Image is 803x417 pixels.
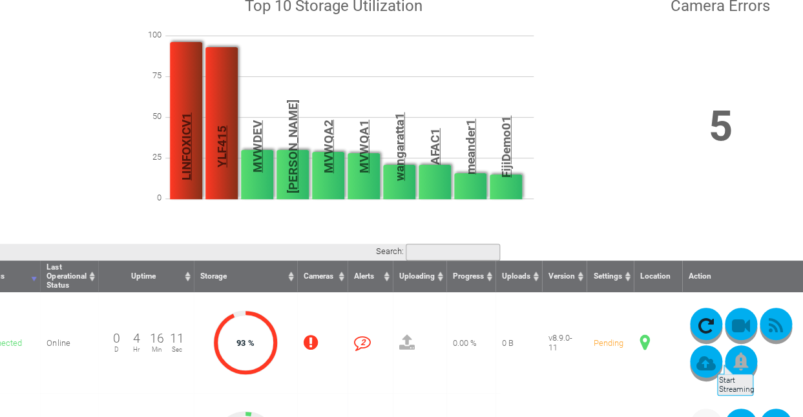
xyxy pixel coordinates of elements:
span: 93 % [236,338,254,348]
img: bell_icon_gray.png [733,352,748,370]
span: 100 [129,30,168,39]
span: YLF415 [214,66,229,228]
span: Action [689,272,711,281]
span: Hr [126,346,146,353]
td: Online [40,292,98,393]
th: Alerts : activate to sort column ascending [348,261,393,292]
span: FijiDemo01 [498,66,513,228]
span: Pending [593,338,623,348]
span: D [106,346,126,353]
span: MVWDEV [249,66,264,228]
span: AFAC1 [427,66,442,228]
th: Settings : activate to sort column ascending [587,261,634,292]
span: 11 [170,331,184,346]
span: Storage [200,272,227,281]
span: Location [640,272,671,281]
th: Action [682,261,803,292]
th: Uploads : activate to sort column ascending [495,261,542,292]
h1: 5 [641,102,798,151]
img: arrow-3.png [724,365,733,374]
i: 2 [354,334,371,351]
span: LINFOXICV1 [178,66,193,228]
span: Uptime [131,272,156,281]
span: 4 [133,331,140,346]
span: meander1 [463,66,477,228]
span: wangaratta1 [391,66,406,228]
span: Sec [167,346,187,353]
th: Uptime : activate to sort column ascending [98,261,194,292]
span: MVWQA2 [320,66,335,228]
span: 0 [112,331,120,346]
span: Cameras [304,272,333,281]
span: Settings [593,272,621,281]
th: Location [634,261,682,292]
span: 16 [149,331,163,346]
span: Alerts [354,272,374,281]
span: MVWQA1 [356,66,371,228]
span: 25 [129,152,168,162]
th: Storage : activate to sort column ascending [194,261,297,292]
span: Uploading [399,272,435,281]
span: 75 [129,70,168,80]
span: 0.00 % [453,338,477,348]
span: Min [147,346,167,353]
span: 0 [129,193,168,202]
span: Version [548,272,575,281]
th: Uploading : activate to sort column ascending [393,261,446,292]
th: Version : activate to sort column ascending [542,261,587,292]
label: Search: [376,246,500,256]
td: 0 B [495,292,542,393]
span: Progress [453,272,484,281]
th: Progress : activate to sort column ascending [446,261,495,292]
span: Uploads [502,272,530,281]
span: [PERSON_NAME] [285,66,300,228]
td: v8.9.0-11 [542,292,587,393]
span: 50 [129,111,168,121]
input: Search: [406,244,500,261]
th: Last Operational Status : activate to sort column ascending [40,261,98,292]
div: Start Streaming [717,374,753,396]
span: Last Operational Status [47,262,86,290]
th: Cameras : activate to sort column ascending [297,261,348,292]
